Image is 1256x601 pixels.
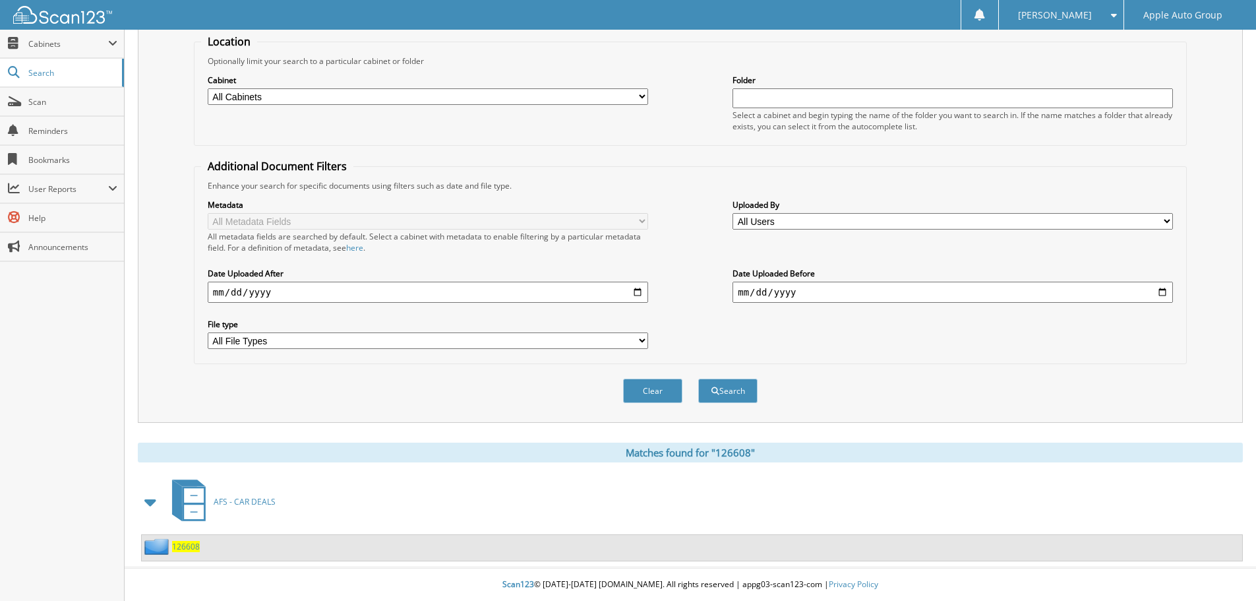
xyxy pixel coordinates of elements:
[623,379,682,403] button: Clear
[733,110,1173,132] div: Select a cabinet and begin typing the name of the folder you want to search in. If the name match...
[28,241,117,253] span: Announcements
[208,199,648,210] label: Metadata
[28,125,117,137] span: Reminders
[733,199,1173,210] label: Uploaded By
[28,183,108,195] span: User Reports
[733,75,1173,86] label: Folder
[1190,538,1256,601] iframe: Chat Widget
[13,6,112,24] img: scan123-logo-white.svg
[208,268,648,279] label: Date Uploaded After
[214,496,276,507] span: AFS - CAR DEALS
[172,541,200,552] a: 126608
[125,569,1256,601] div: © [DATE]-[DATE] [DOMAIN_NAME]. All rights reserved | appg03-scan123-com |
[201,55,1180,67] div: Optionally limit your search to a particular cabinet or folder
[733,282,1173,303] input: end
[164,476,276,528] a: AFS - CAR DEALS
[28,38,108,49] span: Cabinets
[144,538,172,555] img: folder2.png
[28,96,117,108] span: Scan
[208,282,648,303] input: start
[208,75,648,86] label: Cabinet
[346,242,363,253] a: here
[698,379,758,403] button: Search
[829,579,878,590] a: Privacy Policy
[502,579,534,590] span: Scan123
[1018,11,1092,19] span: [PERSON_NAME]
[201,34,257,49] legend: Location
[201,180,1180,191] div: Enhance your search for specific documents using filters such as date and file type.
[208,319,648,330] label: File type
[28,67,115,79] span: Search
[208,231,648,253] div: All metadata fields are searched by default. Select a cabinet with metadata to enable filtering b...
[28,154,117,166] span: Bookmarks
[201,159,353,174] legend: Additional Document Filters
[733,268,1173,279] label: Date Uploaded Before
[1143,11,1222,19] span: Apple Auto Group
[138,443,1243,462] div: Matches found for "126608"
[28,212,117,224] span: Help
